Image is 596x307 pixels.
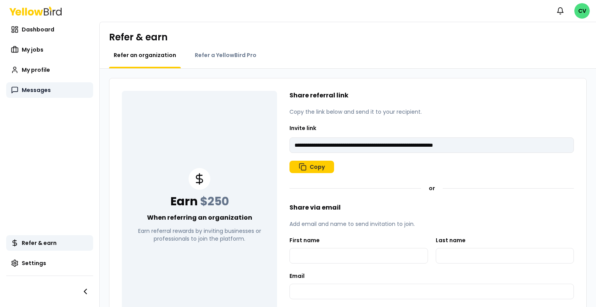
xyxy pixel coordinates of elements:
[170,194,229,208] h2: Earn
[22,259,46,267] span: Settings
[190,51,261,59] a: Refer a YellowBird Pro
[200,193,229,210] span: $250
[289,108,574,116] p: Copy the link below and send it to your recipient.
[289,91,574,100] h2: Share referral link
[289,272,305,280] label: Email
[22,26,54,33] span: Dashboard
[131,227,268,243] p: Earn referral rewards by inviting businesses or professionals to join the platform.
[6,42,93,57] a: My jobs
[289,236,320,244] label: First name
[195,51,256,59] span: Refer a YellowBird Pro
[22,46,43,54] span: My jobs
[574,3,590,19] span: CV
[147,213,252,222] p: When referring an organization
[6,22,93,37] a: Dashboard
[6,82,93,98] a: Messages
[22,239,57,247] span: Refer & earn
[109,31,587,43] h1: Refer & earn
[289,203,574,212] h2: Share via email
[289,220,574,228] p: Add email and name to send invitation to join.
[289,161,334,173] button: Copy
[436,236,466,244] label: Last name
[114,51,176,59] span: Refer an organization
[6,255,93,271] a: Settings
[22,86,51,94] span: Messages
[109,51,181,59] a: Refer an organization
[22,66,50,74] span: My profile
[289,124,316,132] label: Invite link
[6,62,93,78] a: My profile
[429,184,435,192] span: or
[6,235,93,251] a: Refer & earn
